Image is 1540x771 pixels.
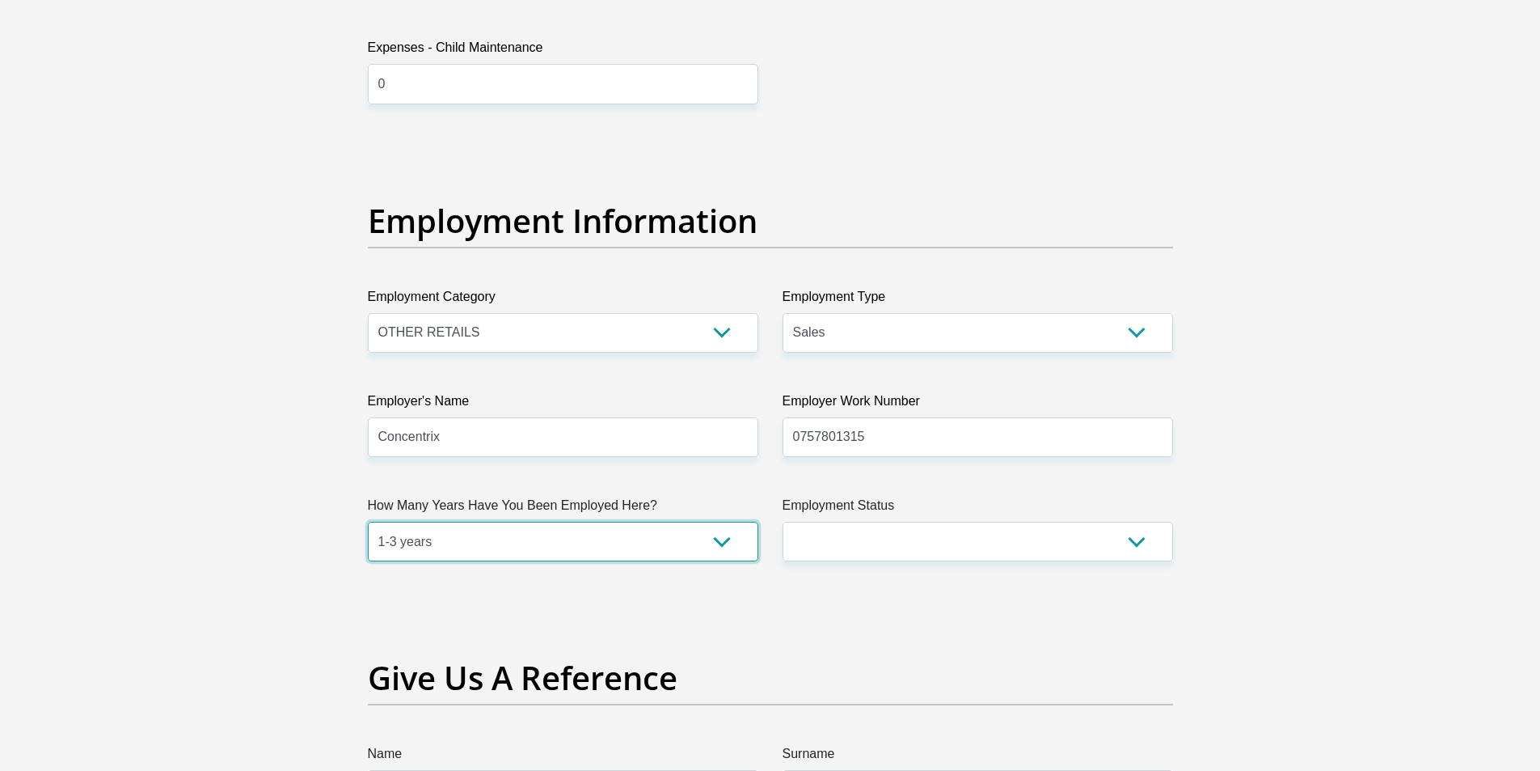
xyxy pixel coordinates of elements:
[783,392,1173,417] label: Employer Work Number
[783,417,1173,457] input: Employer Work Number
[368,744,758,770] label: Name
[368,201,1173,240] h2: Employment Information
[368,392,758,417] label: Employer's Name
[783,744,1173,770] label: Surname
[368,496,758,522] label: How Many Years Have You Been Employed Here?
[368,659,1173,697] h2: Give Us A Reference
[368,38,758,64] label: Expenses - Child Maintenance
[783,287,1173,313] label: Employment Type
[368,417,758,457] input: Employer's Name
[783,496,1173,522] label: Employment Status
[368,287,758,313] label: Employment Category
[368,64,758,104] input: Expenses - Child Maintenance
